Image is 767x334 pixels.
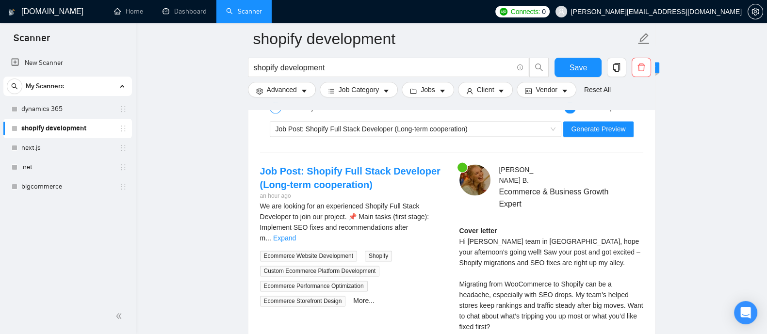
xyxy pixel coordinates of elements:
[641,64,655,71] span: New
[517,82,576,97] button: idcardVendorcaret-down
[21,177,114,196] a: bigcommerce
[558,8,565,15] span: user
[260,296,346,306] span: Ecommerce Storefront Design
[256,87,263,95] span: setting
[119,125,127,132] span: holder
[421,84,435,95] span: Jobs
[320,82,398,97] button: barsJob Categorycaret-down
[163,7,207,16] a: dashboardDashboard
[8,4,15,20] img: logo
[21,138,114,158] a: next.js
[439,87,446,95] span: caret-down
[6,31,58,51] span: Scanner
[119,144,127,152] span: holder
[584,84,611,95] a: Reset All
[260,191,444,201] div: an hour ago
[466,87,473,95] span: user
[555,58,602,77] button: Save
[459,164,490,195] img: c1-BzGAHYURY30v3UrgbP7iN_J3Iy7zoGMlxmh-FrGuNKxF15Xtp9hRn0MWbtrizyU
[276,125,468,133] span: Job Post: Shopify Full Stack Developer (Long-term cooperation)
[529,58,549,77] button: search
[530,63,548,72] span: search
[498,87,505,95] span: caret-down
[525,87,532,95] span: idcard
[260,201,444,243] div: We are looking for an experienced Shopify Full Stack Developer to join our project. 📌 Main tasks ...
[328,87,335,95] span: bars
[119,105,127,113] span: holder
[607,63,626,72] span: copy
[260,202,429,242] span: We are looking for an experienced Shopify Full Stack Developer to join our project. 📌 Main tasks ...
[458,82,513,97] button: userClientcaret-down
[7,79,22,94] button: search
[511,6,540,17] span: Connects:
[11,53,124,73] a: New Scanner
[3,53,132,73] li: New Scanner
[477,84,494,95] span: Client
[632,58,651,77] button: delete
[115,311,125,321] span: double-left
[254,62,513,74] input: Search Freelance Jobs...
[260,166,441,190] a: Job Post: Shopify Full Stack Developer (Long-term cooperation)
[7,83,22,90] span: search
[253,27,636,51] input: Scanner name...
[570,62,587,74] span: Save
[499,186,614,210] span: Ecommerce & Business Growth Expert
[21,99,114,119] a: dynamics 365
[569,105,572,111] span: 2
[339,84,379,95] span: Job Category
[563,121,633,137] button: Generate Preview
[632,63,651,72] span: delete
[383,87,390,95] span: caret-down
[748,4,763,19] button: setting
[21,119,114,138] a: shopify development
[500,8,507,16] img: upwork-logo.png
[517,64,523,71] span: info-circle
[536,84,557,95] span: Vendor
[114,7,143,16] a: homeHome
[260,251,358,261] span: Ecommerce Website Development
[353,297,375,304] a: More...
[226,7,262,16] a: searchScanner
[3,77,132,196] li: My Scanners
[21,158,114,177] a: .net
[267,84,297,95] span: Advanced
[459,227,497,235] strong: Cover letter
[260,266,380,276] span: Custom Ecommerce Platform Development
[734,301,757,324] div: Open Intercom Messenger
[26,77,64,96] span: My Scanners
[365,251,392,261] span: Shopify
[561,87,568,95] span: caret-down
[637,32,650,45] span: edit
[119,163,127,171] span: holder
[402,82,454,97] button: folderJobscaret-down
[248,82,316,97] button: settingAdvancedcaret-down
[119,183,127,191] span: holder
[301,87,308,95] span: caret-down
[273,234,296,242] a: Expand
[542,6,546,17] span: 0
[748,8,763,16] a: setting
[265,234,271,242] span: ...
[607,58,626,77] button: copy
[571,124,625,134] span: Generate Preview
[410,87,417,95] span: folder
[260,281,368,291] span: Ecommerce Performance Optimization
[499,166,533,184] span: [PERSON_NAME] B .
